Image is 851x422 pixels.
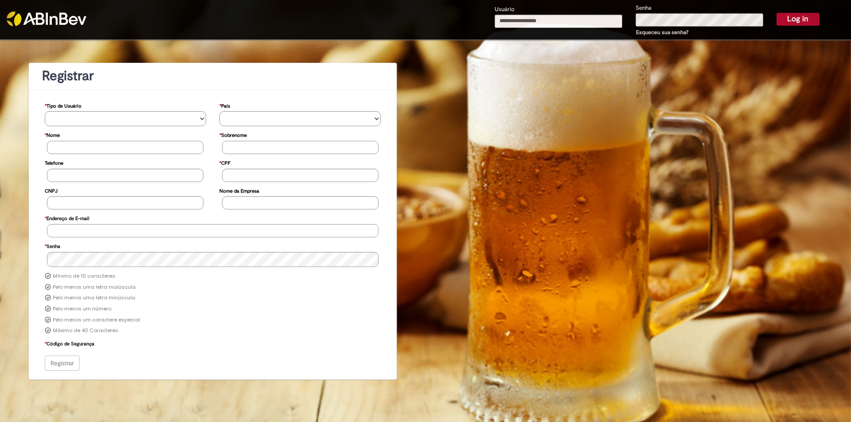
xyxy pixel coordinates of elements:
[53,306,112,313] label: Pelo menos um número.
[45,156,63,169] label: Telefone
[42,69,383,83] h1: Registrar
[45,99,82,112] label: Tipo de Usuário
[53,327,119,334] label: Máximo de 40 Caracteres.
[777,13,820,25] button: Log in
[53,273,116,280] label: Mínimo de 10 caracteres.
[45,211,89,224] label: Endereço de E-mail
[636,29,688,36] a: Esqueceu sua senha?
[636,4,652,12] label: Senha
[219,128,247,141] label: Sobrenome
[45,184,58,197] label: CNPJ
[53,317,141,324] label: Pelo menos um caractere especial.
[495,5,515,14] label: Usuário
[219,156,230,169] label: CPF
[45,239,60,252] label: Senha
[7,12,86,26] img: ABInbev-white.png
[45,128,60,141] label: Nome
[53,294,136,302] label: Pelo menos uma letra minúscula.
[219,99,230,112] label: País
[45,337,94,349] label: Código de Segurança
[53,284,137,291] label: Pelo menos uma letra maiúscula.
[219,184,259,197] label: Nome da Empresa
